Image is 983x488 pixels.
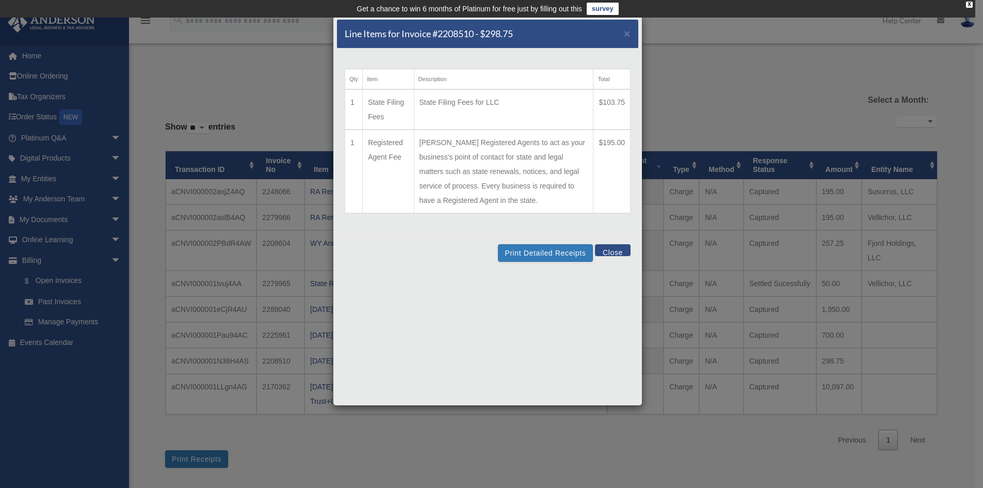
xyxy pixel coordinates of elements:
td: $103.75 [593,89,631,130]
td: 1 [345,130,363,213]
div: close [966,2,973,8]
th: Item [363,69,414,90]
td: [PERSON_NAME] Registered Agents to act as your business's point of contact for state and legal ma... [414,130,593,213]
td: State Filing Fees [363,89,414,130]
h5: Line Items for Invoice #2208510 - $298.75 [345,27,513,40]
button: Close [595,244,631,256]
td: Registered Agent Fee [363,130,414,213]
th: Description [414,69,593,90]
td: 1 [345,89,363,130]
td: State Filing Fees for LLC [414,89,593,130]
th: Qty [345,69,363,90]
th: Total [593,69,631,90]
a: survey [587,3,619,15]
span: × [624,27,631,39]
td: $195.00 [593,130,631,213]
div: Get a chance to win 6 months of Platinum for free just by filling out this [357,3,582,15]
button: Print Detailed Receipts [498,244,592,262]
button: Close [624,28,631,39]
